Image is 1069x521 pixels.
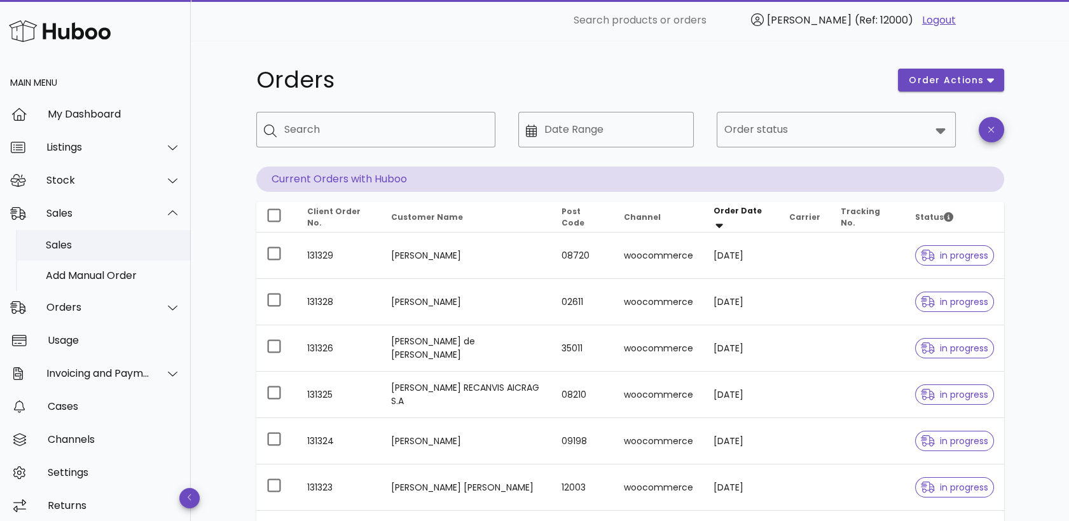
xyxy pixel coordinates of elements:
th: Client Order No. [297,202,381,233]
td: 12003 [551,464,614,511]
span: in progress [921,297,988,306]
span: Post Code [562,206,584,228]
div: Returns [48,499,181,511]
td: [DATE] [703,464,779,511]
div: Usage [48,334,181,346]
th: Order Date: Sorted descending. Activate to remove sorting. [703,202,779,233]
span: Client Order No. [307,206,361,228]
div: Order status [717,112,956,147]
td: 08720 [551,233,614,279]
td: [PERSON_NAME] [381,418,551,464]
td: [DATE] [703,279,779,325]
div: Orders [46,301,150,313]
span: Tracking No. [841,206,880,228]
td: 02611 [551,279,614,325]
div: Add Manual Order [46,269,181,281]
td: 131324 [297,418,381,464]
td: 35011 [551,325,614,372]
td: 131323 [297,464,381,511]
td: 09198 [551,418,614,464]
span: Carrier [789,212,820,222]
td: [PERSON_NAME] [PERSON_NAME] [381,464,551,511]
th: Customer Name [381,202,551,233]
td: woocommerce [614,325,703,372]
td: [DATE] [703,372,779,418]
span: in progress [921,251,988,260]
td: [DATE] [703,233,779,279]
td: [DATE] [703,325,779,372]
h1: Orders [256,69,883,91]
div: My Dashboard [48,108,181,120]
span: (Ref: 12000) [855,13,913,27]
div: Invoicing and Payments [46,367,150,379]
span: Order Date [714,205,762,216]
td: 131325 [297,372,381,418]
div: Sales [46,239,181,251]
span: order actions [908,74,984,87]
span: in progress [921,390,988,399]
div: Settings [48,466,181,478]
img: Huboo Logo [9,17,111,44]
div: Channels [48,433,181,445]
a: Logout [922,13,956,28]
span: [PERSON_NAME] [767,13,852,27]
td: 131328 [297,279,381,325]
div: Cases [48,400,181,412]
td: woocommerce [614,279,703,325]
td: [PERSON_NAME] [381,279,551,325]
td: woocommerce [614,464,703,511]
th: Channel [614,202,703,233]
div: Sales [46,207,150,219]
span: Status [915,212,953,222]
span: in progress [921,344,988,353]
p: Current Orders with Huboo [256,166,1004,192]
th: Status [905,202,1004,233]
td: woocommerce [614,418,703,464]
span: Customer Name [391,212,463,222]
td: 131329 [297,233,381,279]
div: Listings [46,141,150,153]
span: Channel [624,212,661,222]
th: Carrier [779,202,831,233]
div: Stock [46,174,150,186]
th: Post Code [551,202,614,233]
td: [DATE] [703,418,779,464]
span: in progress [921,483,988,492]
td: 08210 [551,372,614,418]
button: order actions [898,69,1003,91]
td: [PERSON_NAME] [381,233,551,279]
td: [PERSON_NAME] RECANVIS AICRAG S.A [381,372,551,418]
th: Tracking No. [831,202,904,233]
span: in progress [921,436,988,445]
td: 131326 [297,325,381,372]
td: woocommerce [614,372,703,418]
td: [PERSON_NAME] de [PERSON_NAME] [381,325,551,372]
td: woocommerce [614,233,703,279]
